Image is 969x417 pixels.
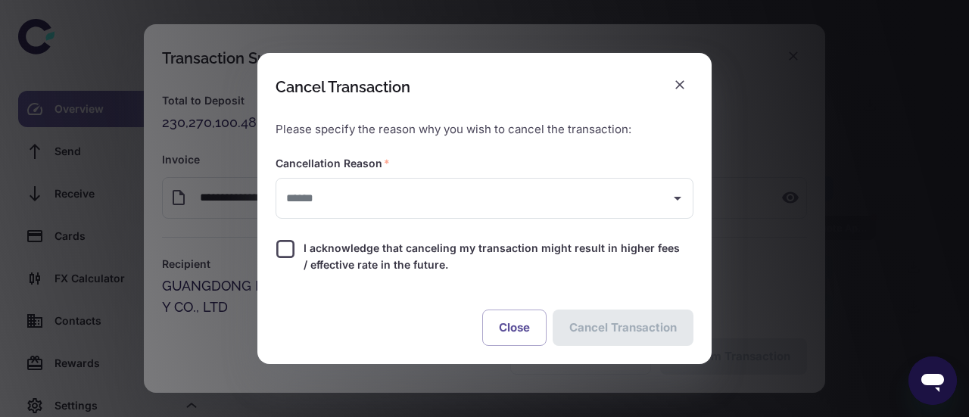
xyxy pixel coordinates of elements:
button: Open [667,188,688,209]
span: I acknowledge that canceling my transaction might result in higher fees / effective rate in the f... [304,240,681,273]
p: Please specify the reason why you wish to cancel the transaction: [276,121,693,138]
label: Cancellation Reason [276,156,390,171]
button: Close [482,310,547,346]
iframe: Button to launch messaging window [908,356,957,405]
div: Cancel Transaction [276,78,410,96]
